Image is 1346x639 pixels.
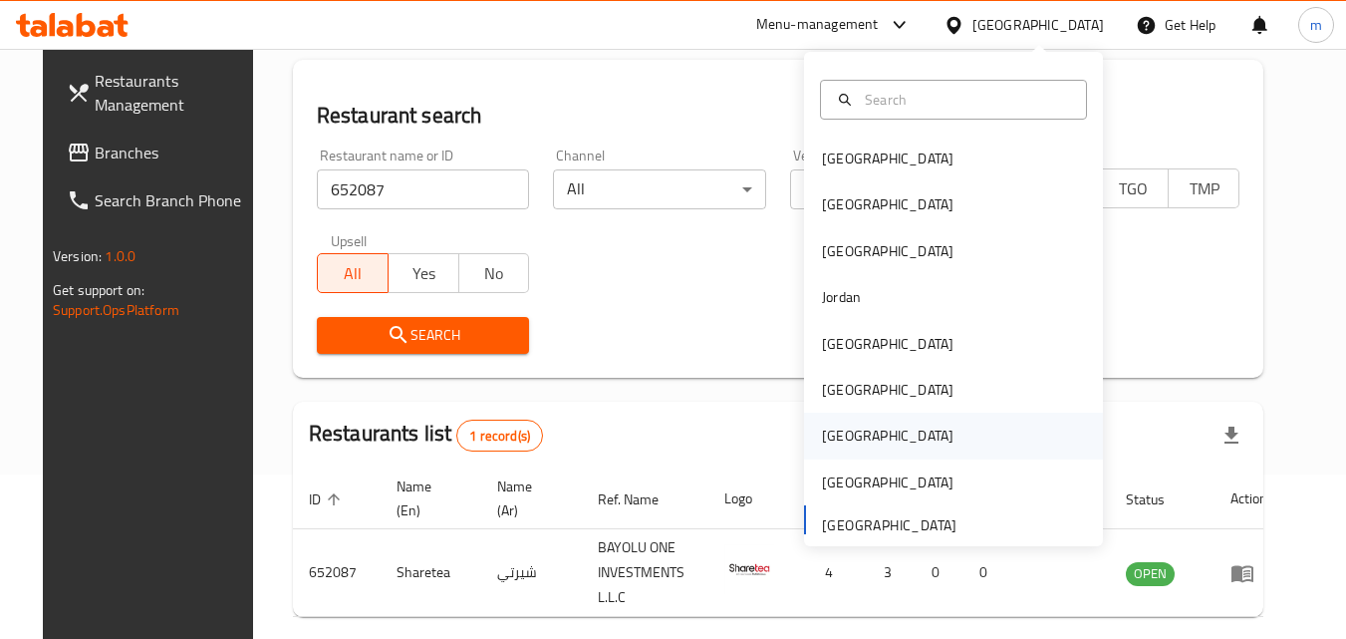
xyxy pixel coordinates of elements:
[972,14,1104,36] div: [GEOGRAPHIC_DATA]
[822,193,953,215] div: [GEOGRAPHIC_DATA]
[331,233,368,247] label: Upsell
[1126,562,1175,585] span: OPEN
[317,253,389,293] button: All
[798,529,868,617] td: 4
[868,529,916,617] td: 3
[582,529,708,617] td: BAYOLU ONE INVESTMENTS L.L.C
[822,286,861,308] div: Jordan
[1126,487,1191,511] span: Status
[293,469,1283,617] table: enhanced table
[822,240,953,262] div: [GEOGRAPHIC_DATA]
[708,469,798,529] th: Logo
[790,169,1003,209] div: All
[53,297,179,323] a: Support.OpsPlatform
[51,129,268,176] a: Branches
[798,469,868,529] th: Branches
[822,379,953,401] div: [GEOGRAPHIC_DATA]
[1310,14,1322,36] span: m
[1168,168,1239,208] button: TMP
[1208,412,1255,460] div: Export file
[333,323,514,348] span: Search
[481,529,582,617] td: شيرتي
[598,487,684,511] span: Ref. Name
[105,243,135,269] span: 1.0.0
[822,333,953,355] div: [GEOGRAPHIC_DATA]
[756,13,879,37] div: Menu-management
[317,169,530,209] input: Search for restaurant name or ID..
[1214,469,1283,529] th: Action
[467,259,522,288] span: No
[51,57,268,129] a: Restaurants Management
[1177,174,1231,203] span: TMP
[317,101,1239,131] h2: Restaurant search
[457,427,542,446] span: 1 record(s)
[1097,168,1169,208] button: TGO
[397,475,457,522] span: Name (En)
[1230,561,1267,585] div: Menu
[963,529,1011,617] td: 0
[293,529,381,617] td: 652087
[1126,562,1175,586] div: OPEN
[916,529,963,617] td: 0
[724,544,774,594] img: Sharetea
[95,69,252,117] span: Restaurants Management
[95,188,252,212] span: Search Branch Phone
[309,487,347,511] span: ID
[53,277,144,303] span: Get support on:
[309,419,543,452] h2: Restaurants list
[456,420,543,452] div: Total records count
[397,259,451,288] span: Yes
[822,148,953,169] div: [GEOGRAPHIC_DATA]
[51,176,268,224] a: Search Branch Phone
[857,89,1074,111] input: Search
[458,253,530,293] button: No
[95,141,252,164] span: Branches
[497,475,558,522] span: Name (Ar)
[381,529,481,617] td: Sharetea
[326,259,381,288] span: All
[822,425,953,447] div: [GEOGRAPHIC_DATA]
[388,253,459,293] button: Yes
[317,317,530,354] button: Search
[553,169,766,209] div: All
[53,243,102,269] span: Version:
[822,472,953,493] div: [GEOGRAPHIC_DATA]
[1106,174,1161,203] span: TGO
